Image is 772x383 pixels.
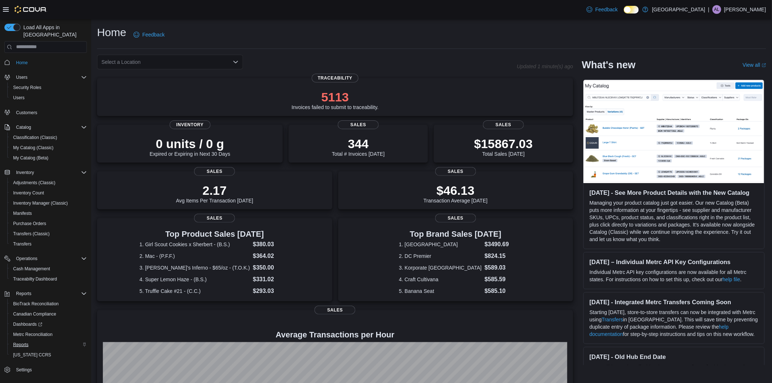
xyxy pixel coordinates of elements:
[16,291,31,297] span: Reports
[10,199,71,208] a: Inventory Manager (Classic)
[13,180,55,186] span: Adjustments (Classic)
[7,274,90,284] button: Traceabilty Dashboard
[10,178,87,187] span: Adjustments (Classic)
[590,353,759,360] h3: [DATE] - Old Hub End Date
[332,136,385,151] p: 344
[485,275,512,284] dd: $585.59
[314,306,355,314] span: Sales
[10,330,87,339] span: Metrc Reconciliation
[10,189,47,197] a: Inventory Count
[1,364,90,375] button: Settings
[13,276,57,282] span: Traceabilty Dashboard
[7,329,90,340] button: Metrc Reconciliation
[142,31,165,38] span: Feedback
[13,301,59,307] span: BioTrack Reconciliation
[10,229,53,238] a: Transfers (Classic)
[10,340,31,349] a: Reports
[194,167,235,176] span: Sales
[485,287,512,295] dd: $585.10
[13,108,40,117] a: Customers
[16,110,37,116] span: Customers
[10,219,87,228] span: Purchase Orders
[10,275,60,283] a: Traceabilty Dashboard
[1,254,90,264] button: Operations
[424,183,488,198] p: $46.13
[13,123,34,132] button: Catalog
[253,287,290,295] dd: $293.03
[1,167,90,178] button: Inventory
[7,229,90,239] button: Transfers (Classic)
[1,107,90,118] button: Customers
[7,188,90,198] button: Inventory Count
[16,170,34,175] span: Inventory
[10,340,87,349] span: Reports
[13,266,50,272] span: Cash Management
[13,289,34,298] button: Reports
[10,320,87,329] span: Dashboards
[10,209,35,218] a: Manifests
[139,276,250,283] dt: 4. Super Lemon Haze - (B.S.)
[399,276,482,283] dt: 4. Craft Cultivana
[10,240,87,248] span: Transfers
[10,240,34,248] a: Transfers
[7,319,90,329] a: Dashboards
[399,287,482,295] dt: 5. Banana Seat
[7,82,90,93] button: Security Roles
[485,252,512,260] dd: $824.15
[7,309,90,319] button: Canadian Compliance
[10,154,51,162] a: My Catalog (Beta)
[332,136,385,157] div: Total # Invoices [DATE]
[424,183,488,204] div: Transaction Average [DATE]
[10,351,54,359] a: [US_STATE] CCRS
[13,352,51,358] span: [US_STATE] CCRS
[399,252,482,260] dt: 2. DC Premier
[1,122,90,132] button: Catalog
[10,199,87,208] span: Inventory Manager (Classic)
[10,83,87,92] span: Security Roles
[150,136,230,157] div: Expired or Expiring in Next 30 Days
[338,120,379,129] span: Sales
[10,299,87,308] span: BioTrack Reconciliation
[13,135,57,140] span: Classification (Classic)
[7,340,90,350] button: Reports
[435,167,476,176] span: Sales
[435,214,476,223] span: Sales
[13,85,41,90] span: Security Roles
[97,25,126,40] h1: Home
[15,6,47,13] img: Cova
[652,5,705,14] p: [GEOGRAPHIC_DATA]
[13,254,40,263] button: Operations
[10,178,58,187] a: Adjustments (Classic)
[176,183,253,198] p: 2.17
[399,241,482,248] dt: 1. [GEOGRAPHIC_DATA]
[10,275,87,283] span: Traceabilty Dashboard
[724,5,766,14] p: [PERSON_NAME]
[13,58,87,67] span: Home
[13,365,35,374] a: Settings
[292,90,379,110] div: Invoices failed to submit to traceability.
[13,200,68,206] span: Inventory Manager (Classic)
[16,367,32,373] span: Settings
[474,136,533,151] p: $15867.03
[582,59,636,71] h2: What's new
[590,268,759,283] p: Individual Metrc API key configurations are now available for all Metrc states. For instructions ...
[7,350,90,360] button: [US_STATE] CCRS
[590,199,759,243] p: Managing your product catalog just got easier. Our new Catalog (Beta) puts more information at yo...
[485,240,512,249] dd: $3490.69
[13,365,87,374] span: Settings
[253,263,290,272] dd: $350.00
[7,93,90,103] button: Users
[483,120,524,129] span: Sales
[10,310,59,318] a: Canadian Compliance
[7,153,90,163] button: My Catalog (Beta)
[602,317,623,322] a: Transfers
[194,214,235,223] span: Sales
[13,95,24,101] span: Users
[103,330,567,339] h4: Average Transactions per Hour
[713,5,721,14] div: Angel Little
[13,73,30,82] button: Users
[10,219,49,228] a: Purchase Orders
[13,221,46,227] span: Purchase Orders
[590,309,759,338] p: Starting [DATE], store-to-store transfers can now be integrated with Metrc using in [GEOGRAPHIC_D...
[1,57,90,68] button: Home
